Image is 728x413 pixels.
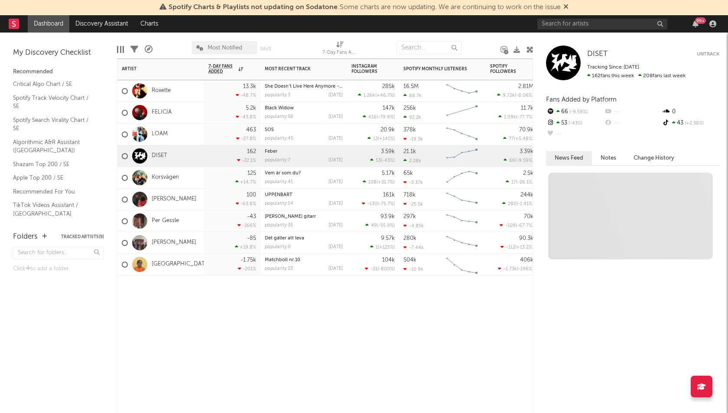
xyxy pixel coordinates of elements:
svg: Chart title [442,254,481,275]
a: Discovery Assistant [69,15,134,33]
div: 53 [546,118,604,129]
svg: Chart title [442,210,481,232]
div: -48.7 % [236,92,256,98]
div: 0 [662,106,719,118]
div: 92.2k [403,115,421,120]
div: 70.9k [519,127,533,133]
div: popularity: 3 [265,93,290,98]
span: -43 % [567,121,582,126]
div: ( ) [362,201,395,206]
span: 108 [368,180,377,185]
div: [DATE] [328,136,343,141]
div: 378k [403,127,416,133]
span: Fans Added by Platform [546,96,617,103]
div: +14.7 % [235,179,256,185]
div: ( ) [498,114,533,120]
span: Tracking Since: [DATE] [587,65,639,70]
a: [PERSON_NAME] [152,239,196,246]
div: -85 [247,236,256,241]
div: -22.1 % [237,157,256,163]
div: Henrys gitarr [265,214,343,219]
div: [DATE] [328,180,343,184]
div: 99 + [695,17,706,24]
a: Spotify Track Velocity Chart / SE [13,93,95,111]
div: 13.3k [243,84,256,89]
button: 99+ [692,20,699,27]
div: ( ) [498,266,533,272]
div: -1.75k [240,257,256,263]
div: ( ) [502,201,533,206]
span: -43 % [382,158,393,163]
div: 7-Day Fans Added (7-Day Fans Added) [322,37,357,62]
a: Charts [134,15,164,33]
span: 1 [376,245,378,250]
a: LOAM [152,131,168,138]
div: 463 [246,127,256,133]
div: Click to add a folder. [13,264,104,274]
div: 11.7k [521,105,533,111]
div: Black Widow [265,106,343,111]
span: +125 % [379,245,393,250]
a: Per Gessle [152,217,179,225]
div: My Discovery Checklist [13,48,104,58]
div: popularity: 45 [265,136,293,141]
a: DISET [587,50,608,59]
span: -26.1 % [517,180,532,185]
div: -3.37k [403,180,423,185]
span: : Some charts are now updating. We are continuing to work on the issue [169,4,561,11]
a: Black Widow [265,106,294,111]
span: -55.9 % [378,223,393,228]
a: TikTok Videos Assistant / [GEOGRAPHIC_DATA] [13,200,95,218]
div: [DATE] [328,158,343,163]
div: -7.44k [403,245,424,250]
div: [DATE] [328,245,343,249]
span: -77.7 % [517,115,532,120]
div: 125 [247,170,256,176]
svg: Chart title [442,145,481,167]
div: popularity: 0 [265,245,291,249]
button: News Feed [546,151,592,165]
div: ( ) [497,92,533,98]
span: 12 [373,137,378,141]
div: Artist [122,66,187,72]
div: 256k [403,105,416,111]
button: Save [260,46,271,51]
div: 20.9k [380,127,395,133]
svg: Chart title [442,80,481,102]
span: 280 [508,202,517,206]
div: 2.5k [523,170,533,176]
div: ( ) [370,157,395,163]
button: Untrack [697,50,719,59]
span: -67.7 % [517,223,532,228]
span: +46.7 % [377,93,393,98]
div: Recommended [13,67,104,77]
div: ( ) [363,114,395,120]
div: 147k [383,105,395,111]
span: +5.48 % [515,137,532,141]
div: 100 [247,192,256,198]
div: -43.8 % [236,114,256,120]
a: Dashboard [28,15,69,33]
a: She Doesn’t Live Here Anymore - T&A Demo [DATE] [265,84,380,89]
div: Feber [265,149,343,154]
a: SOS [265,128,274,132]
div: ( ) [365,223,395,228]
div: 285k [382,84,395,89]
div: 2.28k [403,158,421,164]
div: -19.3k [403,136,423,142]
span: 208 fans last week [587,73,686,79]
a: Shazam Top 200 / SE [13,160,95,169]
a: Roxette [152,87,171,95]
span: 17 [511,180,516,185]
div: 5.2k [246,105,256,111]
div: ( ) [503,136,533,141]
div: -- [604,118,661,129]
span: 66 [509,158,515,163]
svg: Chart title [442,167,481,189]
div: 70k [524,214,533,220]
span: -1.41 % [518,202,532,206]
div: Instagram Followers [351,64,382,74]
div: 280k [403,236,416,241]
div: 90.3k [519,236,533,241]
span: -8.06 % [516,93,532,98]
